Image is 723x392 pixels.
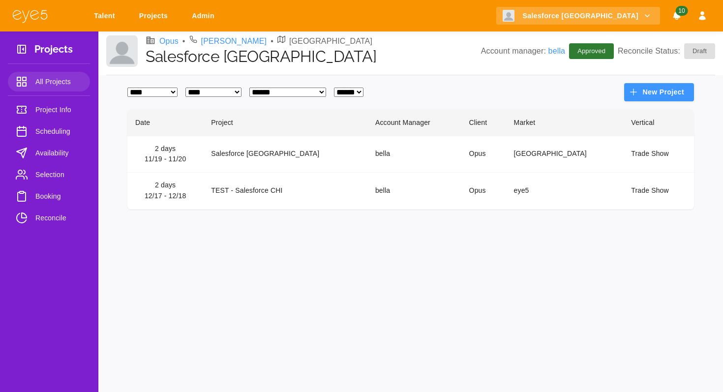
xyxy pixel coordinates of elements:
td: TEST - Salesforce CHI [203,173,367,210]
td: Salesforce [GEOGRAPHIC_DATA] [203,136,367,173]
span: Approved [572,46,611,56]
a: Talent [88,7,125,25]
button: Salesforce [GEOGRAPHIC_DATA] [496,7,660,25]
td: Trade Show [623,173,694,210]
th: Vertical [623,109,694,136]
a: bella [548,47,566,55]
span: Project Info [35,104,82,116]
span: Booking [35,190,82,202]
span: All Projects [35,76,82,88]
td: bella [367,173,461,210]
img: Client logo [106,35,138,67]
span: 10 [675,6,688,16]
span: Draft [687,46,713,56]
a: Selection [8,165,90,184]
p: Reconcile Status: [618,43,715,59]
td: Opus [461,173,506,210]
li: • [271,35,273,47]
th: Project [203,109,367,136]
span: Reconcile [35,212,82,224]
button: New Project [624,83,694,101]
th: Client [461,109,506,136]
a: Projects [133,7,178,25]
span: Availability [35,147,82,159]
th: Account Manager [367,109,461,136]
a: All Projects [8,72,90,91]
div: 2 days [135,180,195,191]
span: Scheduling [35,125,82,137]
button: Notifications [668,7,686,25]
div: 11/19 - 11/20 [135,154,195,165]
p: Account manager: [481,45,565,57]
td: eye5 [506,173,624,210]
a: Project Info [8,100,90,120]
img: Client logo [503,10,514,22]
span: Selection [35,169,82,181]
div: 12/17 - 12/18 [135,191,195,202]
a: Admin [185,7,224,25]
img: eye5 [12,9,48,23]
h3: Projects [34,43,73,59]
th: Market [506,109,624,136]
p: [GEOGRAPHIC_DATA] [289,35,372,47]
td: bella [367,136,461,173]
a: [PERSON_NAME] [201,35,267,47]
h1: Salesforce [GEOGRAPHIC_DATA] [146,47,481,66]
td: Opus [461,136,506,173]
a: Opus [159,35,179,47]
div: 2 days [135,144,195,154]
a: Booking [8,186,90,206]
li: • [182,35,185,47]
a: Reconcile [8,208,90,228]
a: Availability [8,143,90,163]
td: [GEOGRAPHIC_DATA] [506,136,624,173]
th: Date [127,109,203,136]
td: Trade Show [623,136,694,173]
a: Scheduling [8,121,90,141]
